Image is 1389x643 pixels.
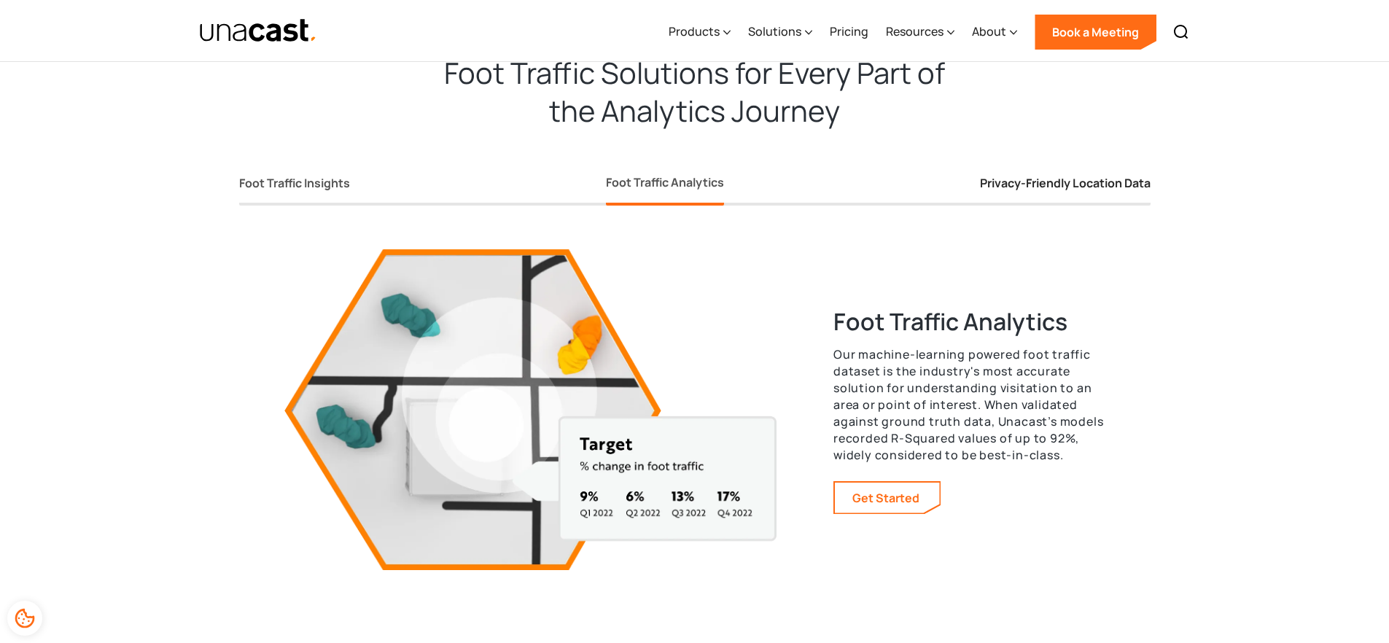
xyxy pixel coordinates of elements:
img: Unacast text logo [199,18,318,44]
img: 3d visualization of city tile of the Foot Traffic Analytics [284,249,777,569]
div: Products [669,23,720,40]
div: Resources [886,2,954,62]
div: Resources [886,23,943,40]
h3: Foot Traffic Analytics [833,305,1105,338]
div: Cookie Preferences [7,601,42,636]
a: Pricing [830,2,868,62]
div: Foot Traffic Insights [239,176,350,191]
div: Foot Traffic Analytics [606,174,724,191]
p: Our machine-learning powered foot traffic dataset is the industry's most accurate solution for un... [833,346,1105,464]
a: home [199,18,318,44]
div: About [972,23,1006,40]
img: Search icon [1172,23,1190,41]
div: Products [669,2,731,62]
div: Solutions [748,2,812,62]
div: Solutions [748,23,801,40]
h2: Foot Traffic Solutions for Every Part of the Analytics Journey [403,36,987,130]
a: Book a Meeting [1035,15,1156,50]
div: Privacy-Friendly Location Data [980,176,1151,191]
a: Learn more about our foot traffic data [835,483,940,513]
div: About [972,2,1017,62]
